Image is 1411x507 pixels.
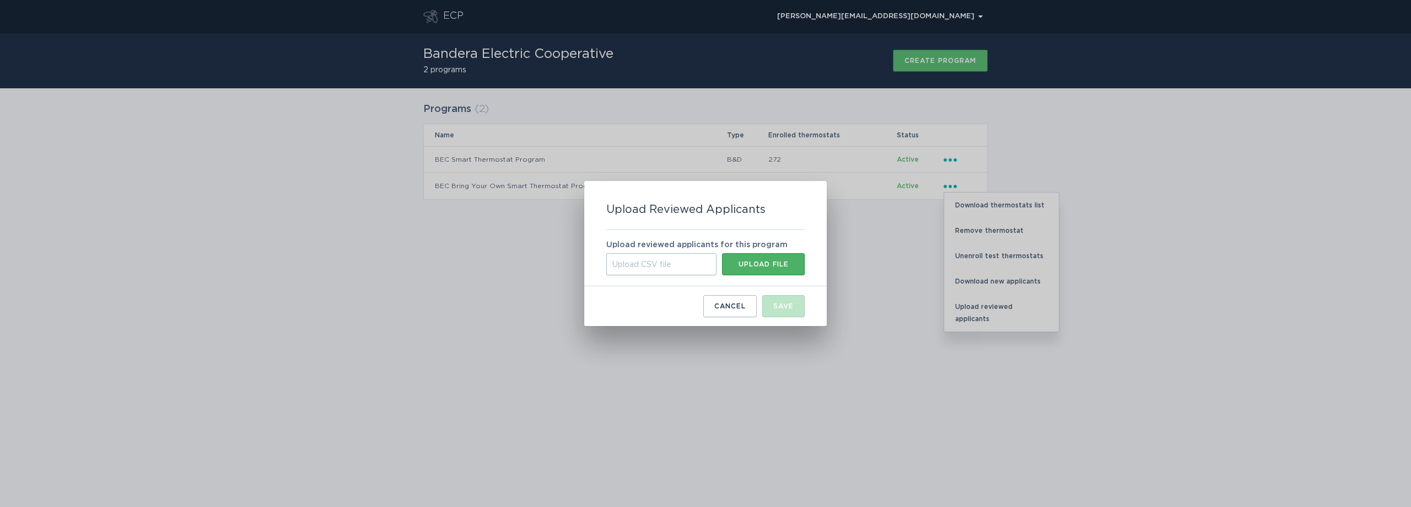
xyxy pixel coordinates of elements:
[773,303,794,309] div: Save
[703,295,757,317] button: Cancel
[728,261,799,268] div: Upload file
[606,241,788,249] label: Upload reviewed applicants for this program
[714,303,746,309] div: Cancel
[606,203,766,216] h2: Upload Reviewed Applicants
[584,181,827,326] div: Upload Program Applicants
[722,253,805,275] button: Upload CSV file
[762,295,805,317] button: Save
[606,253,717,275] div: Upload CSV file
